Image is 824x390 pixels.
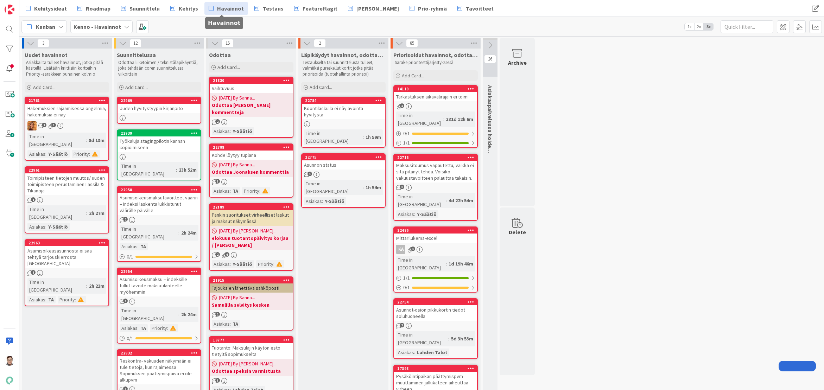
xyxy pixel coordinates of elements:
[118,187,201,193] div: 22958
[443,115,444,123] span: :
[46,150,70,158] div: Y-Säätiö
[27,296,45,303] div: Asiakas
[396,245,405,254] div: KA
[33,84,56,90] span: Add Card...
[210,210,293,226] div: Pankin suoritukset virheelliset laskut ja maksut näkymässä
[310,84,332,90] span: Add Card...
[230,260,231,268] span: :
[403,139,410,147] span: 1 / 1
[138,324,139,332] span: :
[302,104,385,119] div: Koontilaskulla ei näy avointa hyvitystä
[26,60,108,77] p: Asiakkailta tulleet havainnot, jotka pitää käsitellä. Lisätään kriittisiin kortteihin Priority -s...
[209,203,293,271] a: 22189Pankin suoritukset virheelliset laskut ja maksut näkymässä[DATE] By [PERSON_NAME]...elokuun ...
[393,85,478,148] a: 14119Tarkastuksen aikavälirajain ei toimiTime in [GEOGRAPHIC_DATA]:331d 12h 6m0/11/1
[210,277,293,283] div: 21915
[394,92,477,101] div: Tarkastuksen aikavälirajain ei toimi
[213,278,293,283] div: 21915
[27,133,86,148] div: Time in [GEOGRAPHIC_DATA]
[364,184,383,191] div: 1h 54m
[127,335,133,342] span: 0 / 1
[230,187,231,195] span: :
[118,350,201,384] div: 22932Reskontra- vakuuden näkymään ei tule tietoja, kun rajaimessa Sopimuksen päättymispäivä ei ol...
[210,204,293,226] div: 22189Pankin suoritukset virheelliset laskut ja maksut näkymässä
[304,180,363,195] div: Time in [GEOGRAPHIC_DATA]
[304,197,322,205] div: Asiakas
[212,235,291,249] b: elokuun tuotantopäivitys korjaa / [PERSON_NAME]
[46,223,70,231] div: Y-Säätiö
[400,185,404,189] span: 3
[394,274,477,282] div: 1/1
[25,97,108,119] div: 21761Hakemuksien rajaamisessa ongelmia, hakemuksia ei näy
[302,160,385,170] div: Asunnon status
[210,151,293,160] div: Kohde löytyy tuplana
[213,78,293,83] div: 21830
[273,260,274,268] span: :
[42,123,46,127] span: 2
[230,320,231,328] span: :
[219,94,255,102] span: [DATE] By Sanna...
[212,320,230,328] div: Asiakas
[397,155,477,160] div: 22716
[217,64,240,70] span: Add Card...
[396,111,443,127] div: Time in [GEOGRAPHIC_DATA]
[210,77,293,93] div: 21830Vaihtuvuus
[256,260,273,268] div: Priority
[466,4,494,13] span: Tavoitteet
[176,166,177,174] span: :
[449,335,475,343] div: 5d 3h 53m
[231,187,240,195] div: TA
[117,129,201,180] a: 22939Työkaluja stagingpilotin kannan kopioimiseenTime in [GEOGRAPHIC_DATA]:23h 52m
[219,227,277,235] span: [DATE] By [PERSON_NAME]...
[721,20,773,33] input: Quick Filter...
[179,229,198,237] div: 2h 24m
[213,205,293,210] div: 22189
[394,305,477,321] div: Asunnot-osion pikkukortin tiedot soluhuoneella
[242,187,259,195] div: Priority
[167,324,168,332] span: :
[87,209,106,217] div: 2h 27m
[394,86,477,101] div: 14119Tarkastuksen aikavälirajain ei toimi
[86,209,87,217] span: :
[210,204,293,210] div: 22189
[403,274,410,282] span: 1 / 1
[25,97,109,161] a: 21761Hakemuksien rajaamisessa ongelmia, hakemuksia ei näyTLTime in [GEOGRAPHIC_DATA]:8d 13mAsiaka...
[37,39,49,47] span: 3
[393,298,478,359] a: 22754Asunnot-osion pikkukortin tiedot soluhuoneellaTime in [GEOGRAPHIC_DATA]:5d 3h 53mAsiakas:Lah...
[303,4,337,13] span: Featureflagit
[394,227,477,234] div: 22486
[25,246,108,268] div: Asumisoikeusasunnosta ei saa tehtyä tarjouskierrosta [GEOGRAPHIC_DATA]
[231,127,254,135] div: Y-Säätiö
[28,168,108,173] div: 22961
[121,351,201,356] div: 22932
[89,150,90,158] span: :
[509,228,526,236] div: Delete
[118,356,201,384] div: Reskontra- vakuuden näkymään ei tule tietoja, kun rajaimessa Sopimuksen päättymispäivä ei ole alk...
[394,129,477,138] div: 0/1
[125,84,148,90] span: Add Card...
[402,72,424,79] span: Add Card...
[694,23,704,30] span: 2x
[215,378,220,383] span: 3
[25,121,108,130] div: TL
[179,311,198,318] div: 2h 24m
[121,131,201,136] div: 22939
[127,253,133,261] span: 0 / 1
[25,167,108,173] div: 22961
[209,143,293,198] a: 22798Kohde löytyy tuplana[DATE] By Sanna...Odottaa Joonaksen kommenttiaAsiakas:TAPriority:
[215,179,220,184] span: 3
[25,239,109,306] a: 22963Asumisoikeusasunnosta ei saa tehtyä tarjouskierrosta [GEOGRAPHIC_DATA]Time in [GEOGRAPHIC_DA...
[394,245,477,254] div: KA
[118,97,201,104] div: 22969
[484,55,496,63] span: 26
[73,2,115,15] a: Roadmap
[31,197,36,202] span: 1
[86,136,87,144] span: :
[356,4,399,13] span: [PERSON_NAME]
[179,4,198,13] span: Kehitys
[210,77,293,84] div: 21830
[219,161,255,168] span: [DATE] By Sanna...
[301,51,386,58] span: Läpikäydyt havainnot, odottaa priorisointia
[212,102,291,116] b: Odottaa [PERSON_NAME] kommentteja
[118,136,201,152] div: Työkaluja stagingpilotin kannan kopioimiseen
[129,4,160,13] span: Suunnittelu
